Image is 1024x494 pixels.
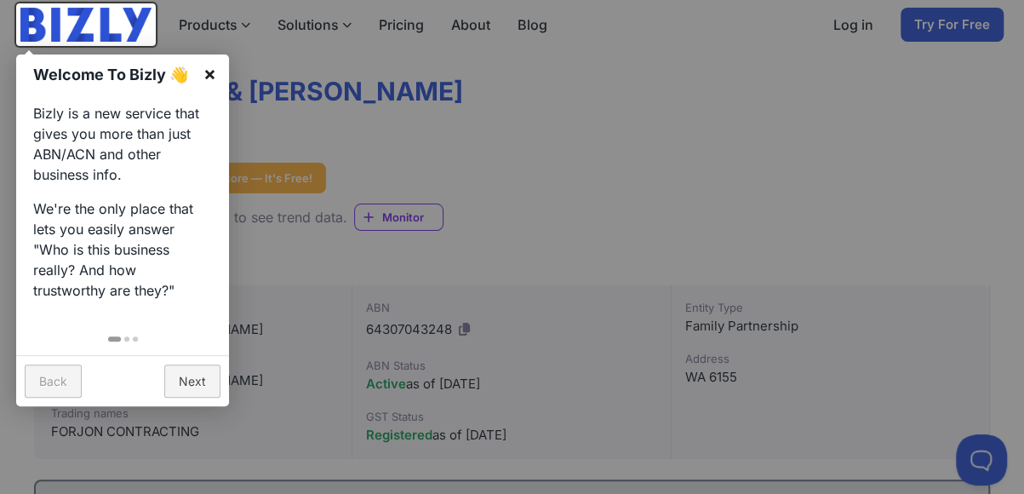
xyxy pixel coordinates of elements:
a: Next [164,365,220,398]
a: × [191,55,229,93]
p: We're the only place that lets you easily answer "Who is this business really? And how trustworth... [33,198,212,301]
p: Bizly is a new service that gives you more than just ABN/ACN and other business info. [33,103,212,185]
h1: Welcome To Bizly 👋 [33,63,194,86]
a: Back [25,365,82,398]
